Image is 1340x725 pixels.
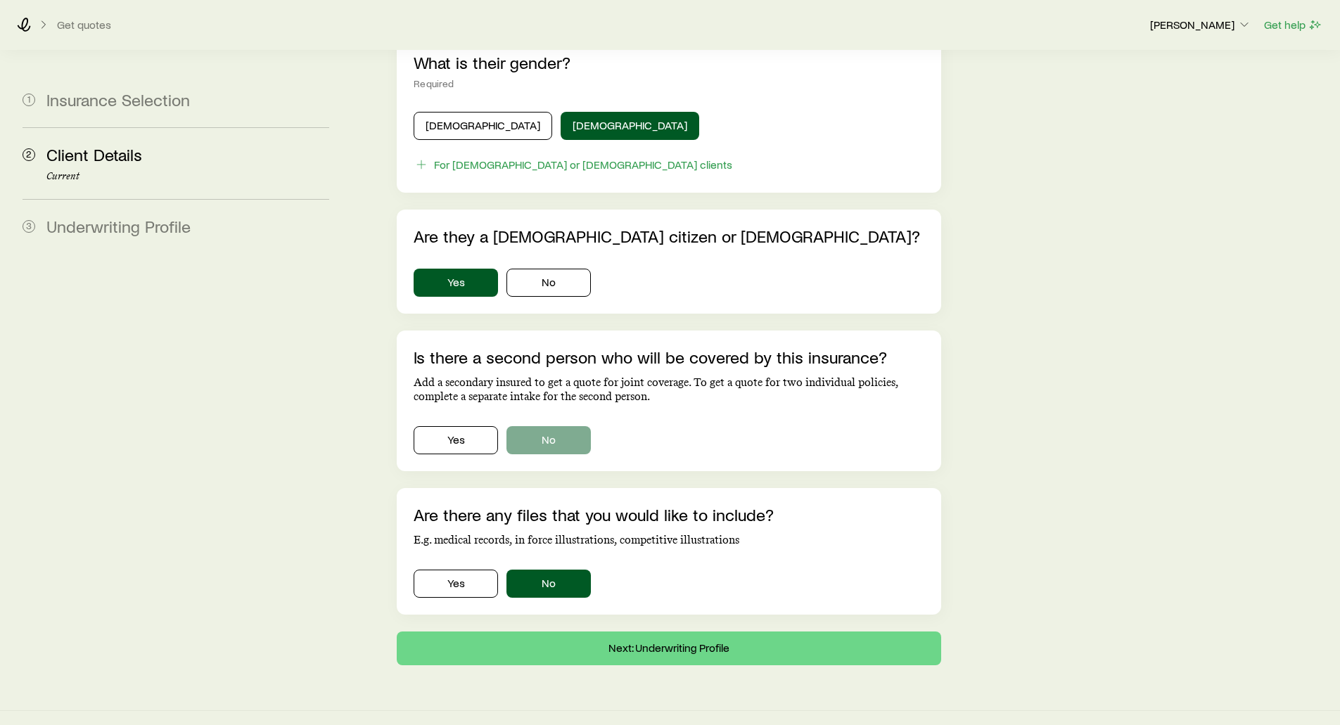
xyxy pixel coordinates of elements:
div: Required [414,78,924,89]
button: [DEMOGRAPHIC_DATA] [414,112,552,140]
span: 2 [23,148,35,161]
button: No [506,426,591,454]
span: Insurance Selection [46,89,190,110]
span: Underwriting Profile [46,216,191,236]
button: Get help [1263,17,1323,33]
div: For [DEMOGRAPHIC_DATA] or [DEMOGRAPHIC_DATA] clients [434,158,732,172]
p: Are there any files that you would like to include? [414,505,924,525]
p: E.g. medical records, in force illustrations, competitive illustrations [414,533,924,547]
span: 3 [23,220,35,233]
button: Get quotes [56,18,112,32]
button: Next: Underwriting Profile [397,631,940,665]
button: Yes [414,426,498,454]
p: [PERSON_NAME] [1150,18,1251,32]
p: Current [46,171,329,182]
button: [DEMOGRAPHIC_DATA] [561,112,699,140]
p: Are they a [DEMOGRAPHIC_DATA] citizen or [DEMOGRAPHIC_DATA]? [414,226,924,246]
button: Yes [414,269,498,297]
span: 1 [23,94,35,106]
button: Yes [414,570,498,598]
p: Add a secondary insured to get a quote for joint coverage. To get a quote for two individual poli... [414,376,924,404]
p: Is there a second person who will be covered by this insurance? [414,347,924,367]
span: Client Details [46,144,142,165]
button: No [506,269,591,297]
p: What is their gender? [414,53,924,72]
button: No [506,570,591,598]
button: For [DEMOGRAPHIC_DATA] or [DEMOGRAPHIC_DATA] clients [414,157,733,173]
button: [PERSON_NAME] [1149,17,1252,34]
